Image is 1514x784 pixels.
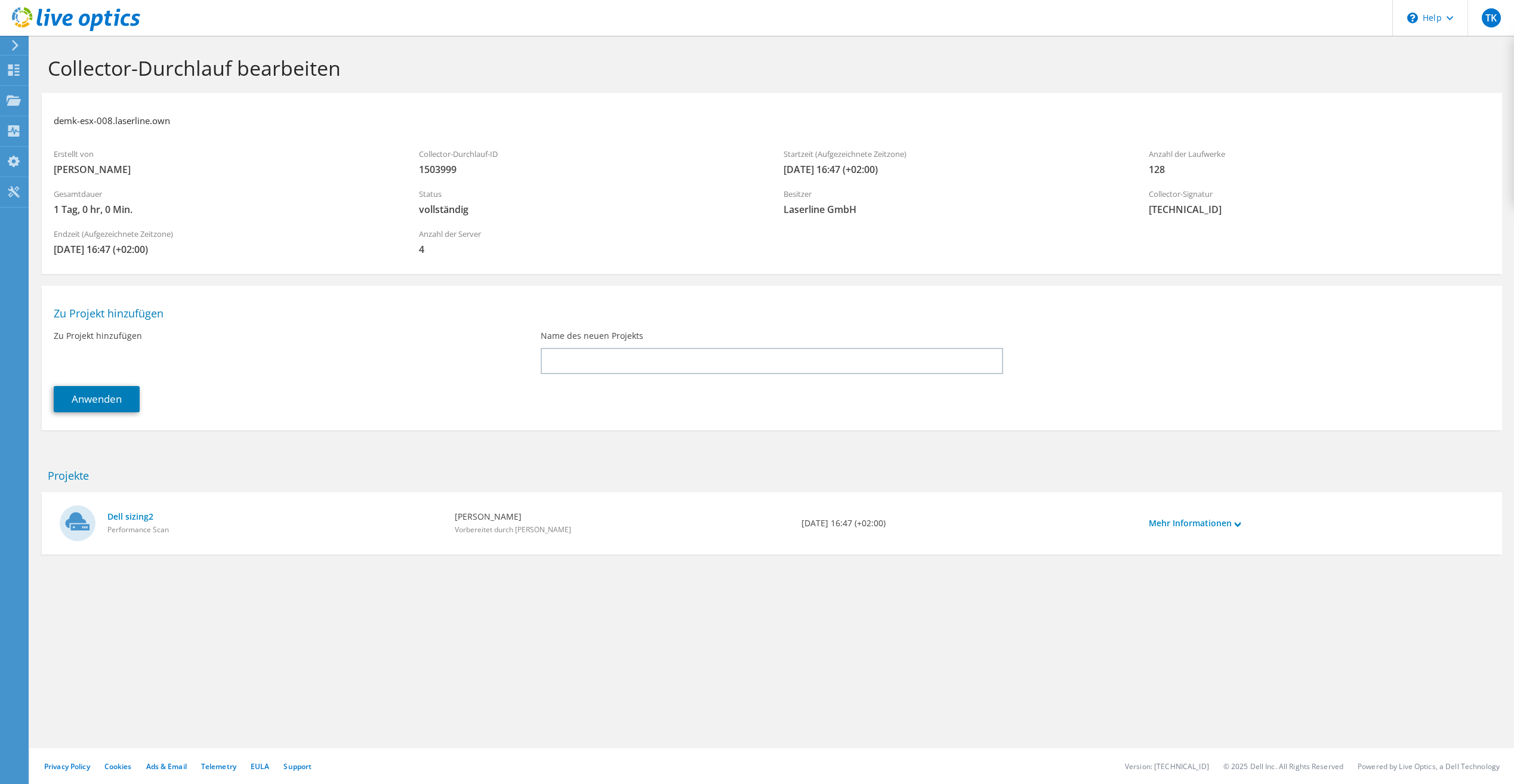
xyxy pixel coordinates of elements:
label: Name des neuen Projekts [541,330,643,342]
label: Collector-Durchlauf-ID [419,148,760,160]
span: 4 [419,243,760,256]
label: Gesamtdauer [54,188,395,200]
span: 1 Tag, 0 hr, 0 Min. [54,203,395,216]
label: Status [419,188,760,200]
span: 1503999 [419,163,760,176]
li: © 2025 Dell Inc. All Rights Reserved [1223,761,1343,771]
span: [DATE] 16:47 (+02:00) [54,243,395,256]
label: Collector-Signatur [1149,188,1490,200]
a: Anwenden [54,386,140,412]
li: Version: [TECHNICAL_ID] [1125,761,1209,771]
label: Zu Projekt hinzufügen [54,330,142,342]
span: [PERSON_NAME] [54,163,395,176]
a: Ads & Email [146,761,187,771]
span: [TECHNICAL_ID] [1149,203,1490,216]
b: [PERSON_NAME] [455,510,571,523]
span: Vorbereitet durch [PERSON_NAME] [455,524,571,535]
h1: Collector-Durchlauf bearbeiten [48,55,1490,81]
a: Mehr Informationen [1149,517,1241,530]
label: Startzeit (Aufgezeichnete Zeitzone) [784,148,1125,160]
a: Privacy Policy [44,761,90,771]
span: [DATE] 16:47 (+02:00) [784,163,1125,176]
a: Cookies [104,761,132,771]
h3: demk-esx-008.laserline.own [54,114,170,127]
svg: \n [1407,13,1418,23]
span: vollständig [419,203,760,216]
span: TK [1482,8,1501,27]
a: Support [283,761,312,771]
label: Endzeit (Aufgezeichnete Zeitzone) [54,228,395,240]
b: [DATE] 16:47 (+02:00) [801,517,886,530]
span: 128 [1149,163,1490,176]
a: Dell sizing2 [107,510,443,523]
h2: Zu Projekt hinzufügen [54,307,1490,320]
span: Performance Scan [107,524,169,535]
label: Erstellt von [54,148,395,160]
h2: Projekte [48,469,1496,482]
span: Laserline GmbH [784,203,1125,216]
a: Telemetry [201,761,236,771]
label: Anzahl der Laufwerke [1149,148,1490,160]
label: Anzahl der Server [419,228,760,240]
li: Powered by Live Optics, a Dell Technology [1358,761,1500,771]
a: EULA [251,761,269,771]
label: Besitzer [784,188,1125,200]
